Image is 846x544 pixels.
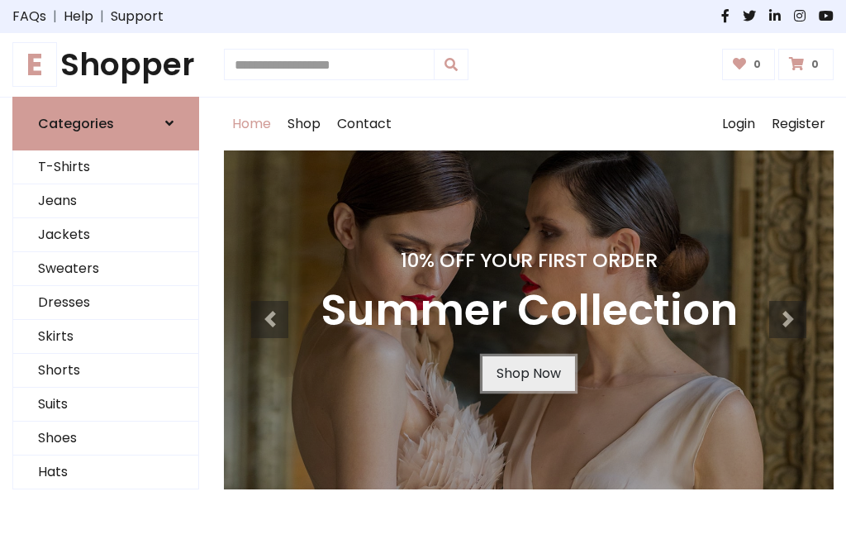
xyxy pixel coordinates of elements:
h6: Categories [38,116,114,131]
h1: Shopper [12,46,199,84]
a: Jackets [13,218,198,252]
a: Shop [279,98,329,150]
a: Dresses [13,286,198,320]
a: Home [224,98,279,150]
span: | [93,7,111,26]
a: T-Shirts [13,150,198,184]
a: Register [763,98,834,150]
a: Shoes [13,422,198,456]
a: 0 [722,49,776,80]
a: Jeans [13,184,198,218]
a: Categories [12,97,199,150]
span: 0 [807,57,823,72]
a: Contact [329,98,400,150]
span: | [46,7,64,26]
span: E [12,42,57,87]
a: Suits [13,388,198,422]
a: Hats [13,456,198,489]
a: Help [64,7,93,26]
a: 0 [778,49,834,80]
a: Shorts [13,354,198,388]
h3: Summer Collection [321,285,738,336]
a: Sweaters [13,252,198,286]
a: Support [111,7,164,26]
span: 0 [749,57,765,72]
a: Skirts [13,320,198,354]
a: EShopper [12,46,199,84]
a: Login [714,98,763,150]
a: FAQs [12,7,46,26]
a: Shop Now [482,356,575,391]
h4: 10% Off Your First Order [321,249,738,272]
